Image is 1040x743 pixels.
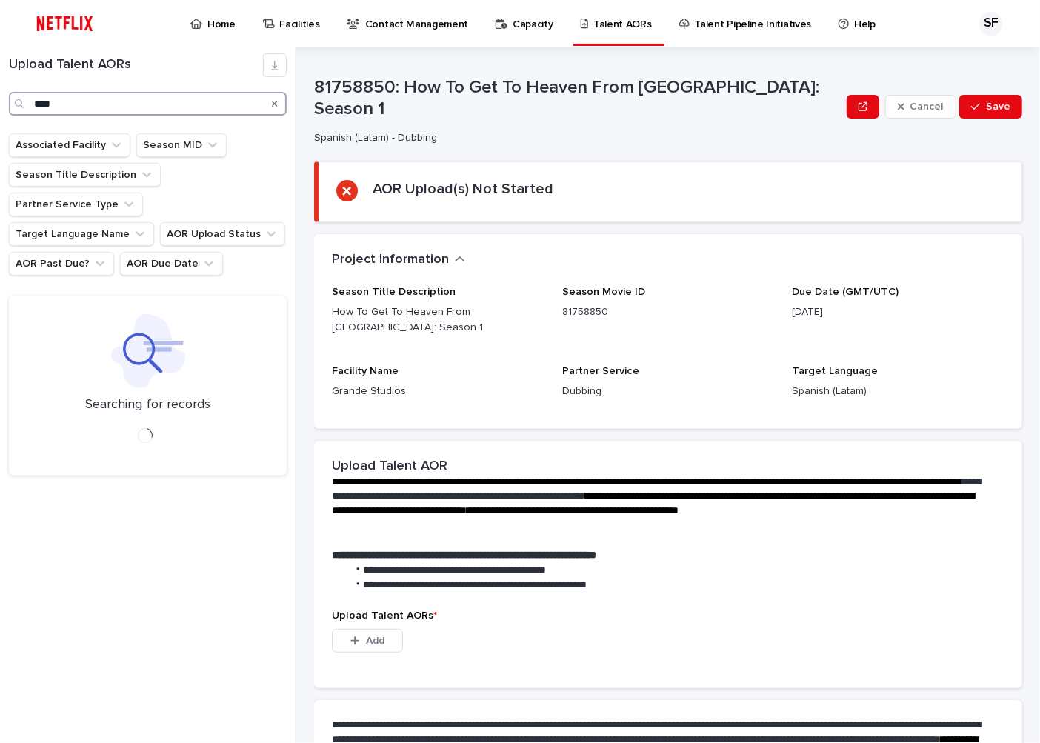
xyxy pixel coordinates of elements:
button: Associated Facility [9,133,130,157]
p: Dubbing [562,384,775,399]
img: ifQbXi3ZQGMSEF7WDB7W [30,9,100,39]
span: Due Date (GMT/UTC) [792,287,899,297]
div: SF [979,12,1003,36]
p: Grande Studios [332,384,544,399]
h1: Upload Talent AORs [9,57,263,73]
button: AOR Due Date [120,252,223,276]
button: Target Language Name [9,222,154,246]
button: Partner Service Type [9,193,143,216]
p: How To Get To Heaven From [GEOGRAPHIC_DATA]: Season 1 [332,304,544,336]
h2: AOR Upload(s) Not Started [373,180,553,198]
h2: Upload Talent AOR [332,459,447,475]
p: 81758850: How To Get To Heaven From [GEOGRAPHIC_DATA]: Season 1 [314,77,841,120]
span: Season Movie ID [562,287,645,297]
span: Facility Name [332,366,399,376]
button: Add [332,629,403,653]
span: Add [366,636,384,646]
button: AOR Upload Status [160,222,285,246]
button: Project Information [332,252,465,268]
button: Season Title Description [9,163,161,187]
button: Cancel [885,95,956,119]
p: [DATE] [792,304,1004,320]
p: 81758850 [562,304,775,320]
span: Upload Talent AORs [332,610,437,621]
span: Save [986,101,1010,112]
p: Spanish (Latam) - Dubbing [314,132,835,144]
span: Target Language [792,366,878,376]
p: Spanish (Latam) [792,384,1004,399]
span: Partner Service [562,366,639,376]
p: Searching for records [85,397,210,413]
button: Season MID [136,133,227,157]
span: Cancel [910,101,944,112]
button: AOR Past Due? [9,252,114,276]
button: Save [959,95,1022,119]
span: Season Title Description [332,287,456,297]
input: Search [9,92,287,116]
h2: Project Information [332,252,449,268]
